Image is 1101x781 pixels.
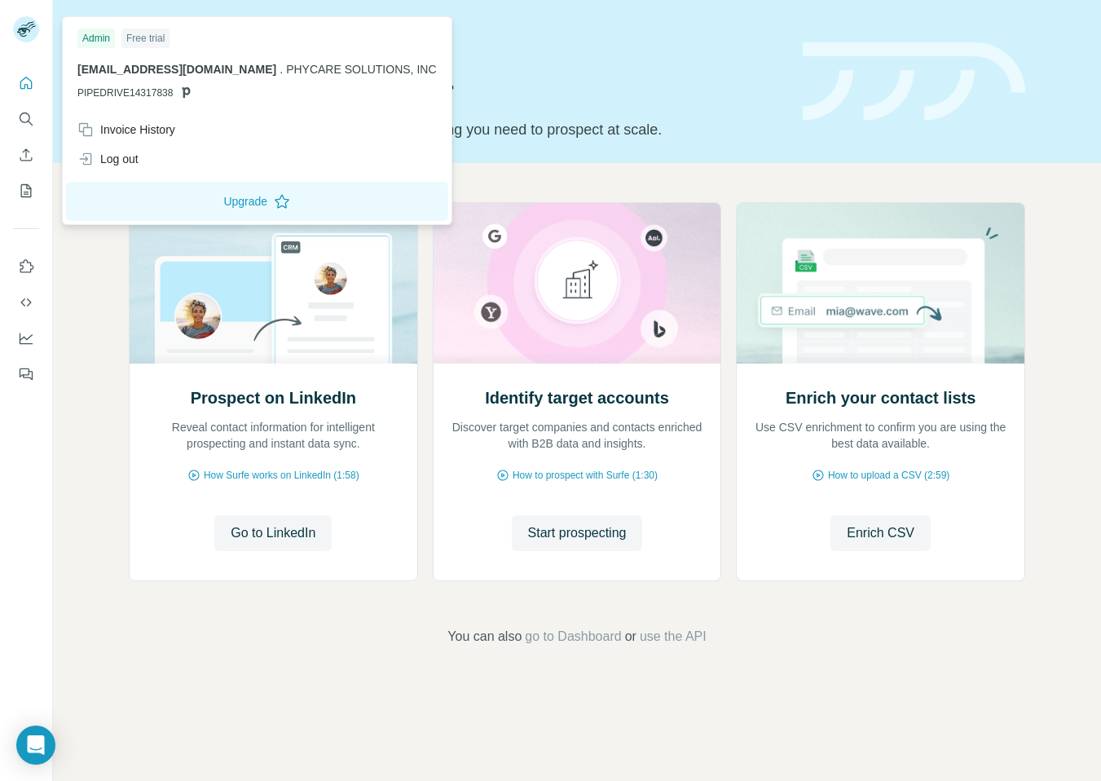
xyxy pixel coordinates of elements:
[13,68,39,98] button: Quick start
[640,627,707,646] button: use the API
[286,63,436,76] span: PHYCARE SOLUTIONS, INC
[485,386,669,409] h2: Identify target accounts
[77,121,175,138] div: Invoice History
[16,726,55,765] div: Open Intercom Messenger
[753,419,1008,452] p: Use CSV enrichment to confirm you are using the best data available.
[66,182,448,221] button: Upgrade
[786,386,975,409] h2: Enrich your contact lists
[77,63,276,76] span: [EMAIL_ADDRESS][DOMAIN_NAME]
[77,29,115,48] div: Admin
[13,324,39,353] button: Dashboard
[447,627,522,646] span: You can also
[121,29,170,48] div: Free trial
[13,252,39,281] button: Use Surfe on LinkedIn
[13,360,39,389] button: Feedback
[433,203,722,364] img: Identify target accounts
[13,104,39,134] button: Search
[129,30,783,46] div: Quick start
[830,515,931,551] button: Enrich CSV
[847,523,914,543] span: Enrich CSV
[512,515,643,551] button: Start prospecting
[146,419,401,452] p: Reveal contact information for intelligent prospecting and instant data sync.
[450,419,705,452] p: Discover target companies and contacts enriched with B2B data and insights.
[13,140,39,170] button: Enrich CSV
[803,42,1025,121] img: banner
[231,523,315,543] span: Go to LinkedIn
[129,76,783,108] h1: Let’s prospect together
[513,468,658,483] span: How to prospect with Surfe (1:30)
[528,523,627,543] span: Start prospecting
[77,86,173,100] span: PIPEDRIVE14317838
[129,118,783,141] p: Pick your starting point and we’ll provide everything you need to prospect at scale.
[736,203,1025,364] img: Enrich your contact lists
[625,627,636,646] span: or
[280,63,283,76] span: .
[77,151,139,167] div: Log out
[204,468,359,483] span: How Surfe works on LinkedIn (1:58)
[828,468,949,483] span: How to upload a CSV (2:59)
[13,288,39,317] button: Use Surfe API
[525,627,621,646] button: go to Dashboard
[191,386,356,409] h2: Prospect on LinkedIn
[13,176,39,205] button: My lists
[214,515,332,551] button: Go to LinkedIn
[129,203,418,364] img: Prospect on LinkedIn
